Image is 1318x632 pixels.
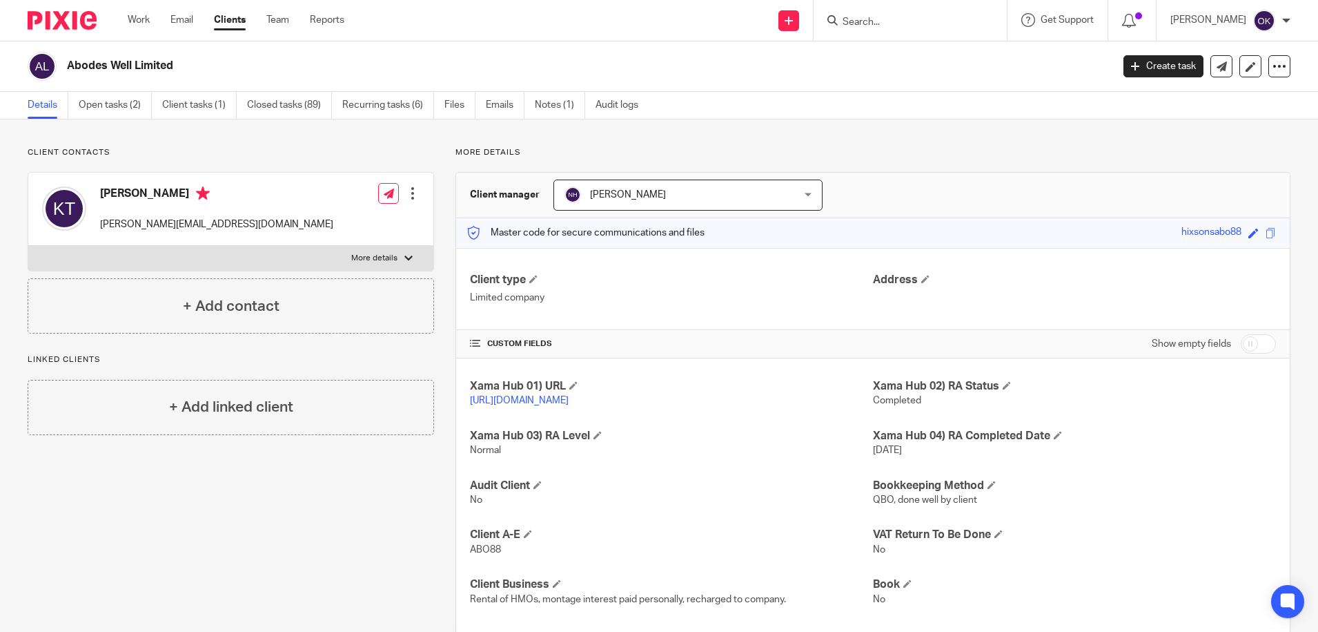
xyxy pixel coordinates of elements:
[590,190,666,200] span: [PERSON_NAME]
[266,13,289,27] a: Team
[470,429,873,443] h4: Xama Hub 03) RA Level
[873,595,885,604] span: No
[873,429,1276,443] h4: Xama Hub 04) RA Completed Date
[470,577,873,592] h4: Client Business
[470,396,569,405] a: [URL][DOMAIN_NAME]
[873,545,885,555] span: No
[470,379,873,394] h4: Xama Hub 01) URL
[162,92,237,119] a: Client tasks (1)
[28,354,434,365] p: Linked clients
[170,13,193,27] a: Email
[873,479,1276,493] h4: Bookkeeping Method
[873,528,1276,542] h4: VAT Return To Be Done
[873,379,1276,394] h4: Xama Hub 02) RA Status
[470,273,873,287] h4: Client type
[470,338,873,349] h4: CUSTOM FIELDS
[79,92,152,119] a: Open tasks (2)
[873,446,902,455] span: [DATE]
[873,577,1276,592] h4: Book
[486,92,524,119] a: Emails
[873,396,921,405] span: Completed
[455,147,1290,158] p: More details
[470,528,873,542] h4: Client A-E
[1181,225,1241,241] div: hixsonsabo88
[1152,337,1231,351] label: Show empty fields
[470,446,501,455] span: Normal
[535,92,585,119] a: Notes (1)
[351,253,397,264] p: More details
[196,186,210,200] i: Primary
[247,92,332,119] a: Closed tasks (89)
[444,92,475,119] a: Files
[42,186,86,231] img: svg%3E
[466,226,705,240] p: Master code for secure communications and files
[1123,55,1203,77] a: Create task
[841,17,965,29] input: Search
[470,479,873,493] h4: Audit Client
[470,291,873,305] p: Limited company
[310,13,344,27] a: Reports
[28,92,68,119] a: Details
[100,186,333,204] h4: [PERSON_NAME]
[67,59,896,73] h2: Abodes Well Limited
[1041,15,1094,25] span: Get Support
[28,147,434,158] p: Client contacts
[873,495,977,505] span: QBO, done well by client
[28,11,97,30] img: Pixie
[1253,10,1275,32] img: svg%3E
[342,92,434,119] a: Recurring tasks (6)
[470,495,482,505] span: No
[128,13,150,27] a: Work
[28,52,57,81] img: svg%3E
[873,273,1276,287] h4: Address
[1170,13,1246,27] p: [PERSON_NAME]
[183,296,279,317] h4: + Add contact
[470,595,786,604] span: Rental of HMOs, montage interest paid personally, recharged to company.
[470,188,540,202] h3: Client manager
[596,92,649,119] a: Audit logs
[214,13,246,27] a: Clients
[470,545,501,555] span: ABO88
[564,186,581,203] img: svg%3E
[100,218,333,231] p: [PERSON_NAME][EMAIL_ADDRESS][DOMAIN_NAME]
[169,396,293,418] h4: + Add linked client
